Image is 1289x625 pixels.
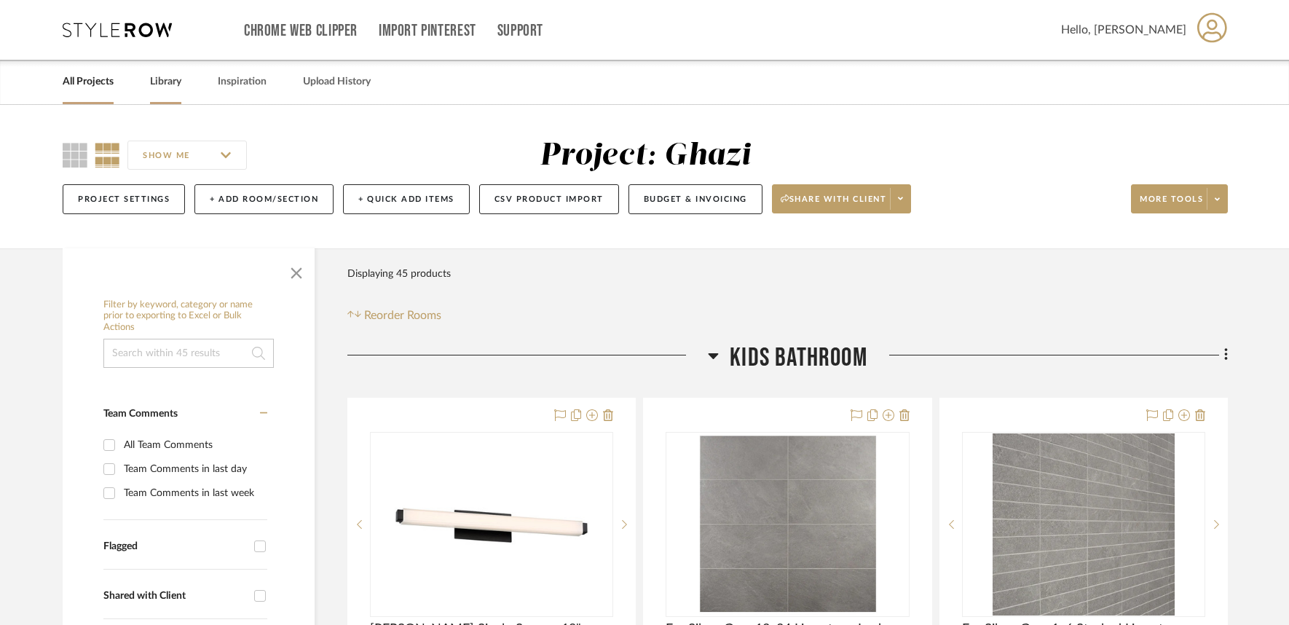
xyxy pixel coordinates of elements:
[103,339,274,368] input: Search within 45 results
[993,433,1175,616] img: Era Silver Gray 1x6 Stacked Limestone Look Matte Porcelain Mosaic Tile
[347,307,441,324] button: Reorder Rooms
[695,433,880,616] img: Era Silver Gray 12x24 Limestone Look Matte Porcelain Tile
[364,307,441,324] span: Reorder Rooms
[244,25,358,37] a: Chrome Web Clipper
[194,184,334,214] button: + Add Room/Section
[103,541,247,553] div: Flagged
[124,433,264,457] div: All Team Comments
[347,259,451,288] div: Displaying 45 products
[371,433,612,616] div: 0
[781,194,887,216] span: Share with client
[282,256,311,285] button: Close
[63,72,114,92] a: All Projects
[303,72,371,92] a: Upload History
[379,25,476,37] a: Import Pinterest
[1131,184,1228,213] button: More tools
[628,184,762,214] button: Budget & Invoicing
[343,184,470,214] button: + Quick Add Items
[63,184,185,214] button: Project Settings
[390,433,593,616] img: Holten Single Sconce 18" black
[124,457,264,481] div: Team Comments in last day
[730,342,867,374] span: Kids Bathroom
[1061,21,1186,39] span: Hello, [PERSON_NAME]
[150,72,181,92] a: Library
[772,184,912,213] button: Share with client
[479,184,619,214] button: CSV Product Import
[103,590,247,602] div: Shared with Client
[103,409,178,419] span: Team Comments
[103,299,274,334] h6: Filter by keyword, category or name prior to exporting to Excel or Bulk Actions
[497,25,543,37] a: Support
[1140,194,1203,216] span: More tools
[540,141,752,171] div: Project: Ghazi
[218,72,267,92] a: Inspiration
[124,481,264,505] div: Team Comments in last week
